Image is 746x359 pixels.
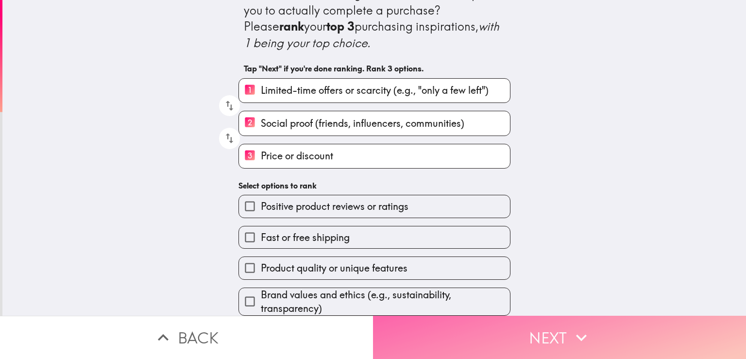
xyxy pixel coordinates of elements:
[261,200,408,213] span: Positive product reviews or ratings
[239,79,510,103] button: 1Limited-time offers or scarcity (e.g., "only a few left")
[239,111,510,135] button: 2Social proof (friends, influencers, communities)
[261,84,489,97] span: Limited-time offers or scarcity (e.g., "only a few left")
[261,231,350,244] span: Fast or free shipping
[261,117,464,130] span: Social proof (friends, influencers, communities)
[239,195,510,217] button: Positive product reviews or ratings
[261,288,510,315] span: Brand values and ethics (e.g., sustainability, transparency)
[373,316,746,359] button: Next
[326,19,355,34] b: top 3
[238,180,510,191] h6: Select options to rank
[239,257,510,279] button: Product quality or unique features
[261,261,407,275] span: Product quality or unique features
[244,19,502,50] i: with 1 being your top choice.
[239,288,510,315] button: Brand values and ethics (e.g., sustainability, transparency)
[239,144,510,168] button: 3Price or discount
[244,63,505,74] h6: Tap "Next" if you're done ranking. Rank 3 options.
[261,149,333,163] span: Price or discount
[279,19,304,34] b: rank
[239,226,510,248] button: Fast or free shipping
